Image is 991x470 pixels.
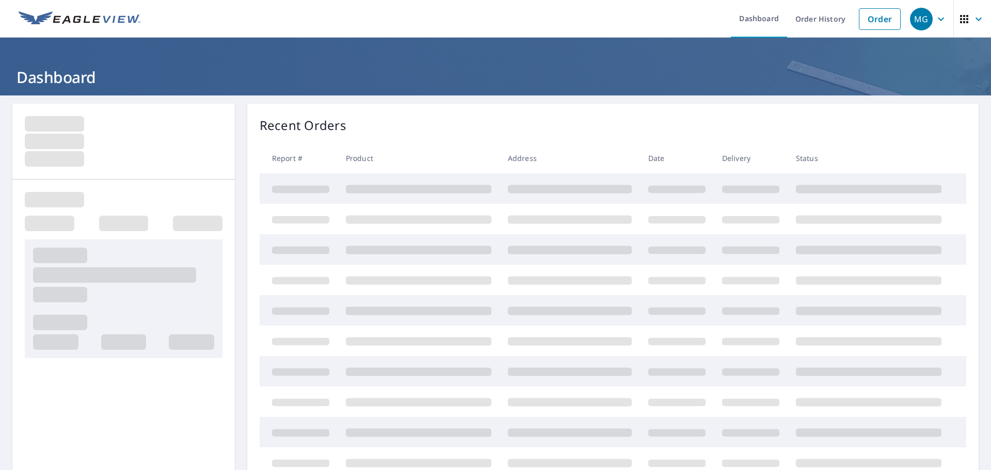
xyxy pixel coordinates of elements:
[260,143,338,173] th: Report #
[19,11,140,27] img: EV Logo
[640,143,714,173] th: Date
[910,8,933,30] div: MG
[338,143,500,173] th: Product
[859,8,901,30] a: Order
[260,116,346,135] p: Recent Orders
[500,143,640,173] th: Address
[12,67,979,88] h1: Dashboard
[714,143,788,173] th: Delivery
[788,143,950,173] th: Status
